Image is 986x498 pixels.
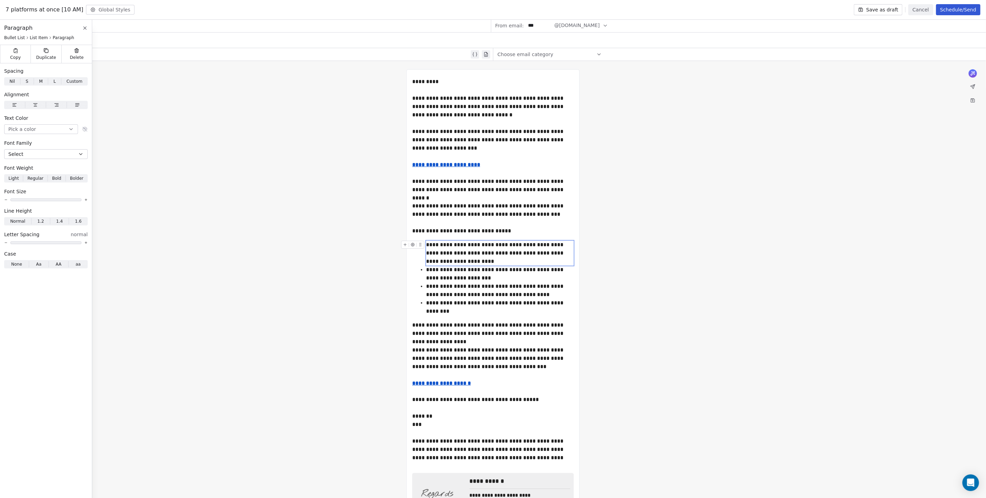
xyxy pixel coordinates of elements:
span: 1.6 [75,218,81,224]
span: Case [4,250,16,257]
div: Open Intercom Messenger [962,474,979,491]
span: Regular [27,175,43,181]
button: Pick a color [4,124,78,134]
span: From email: [495,22,524,29]
span: Delete [70,55,84,60]
span: Line Height [4,207,32,214]
span: 7 platforms at once [10 AM] [6,6,83,14]
span: Paragraph [4,24,33,32]
button: Cancel [908,4,933,15]
span: Font Family [4,140,32,146]
span: Normal [10,218,25,224]
span: 1.4 [56,218,63,224]
span: Text Color [4,115,28,122]
span: Light [8,175,19,181]
span: Nil [9,78,15,85]
span: Bold [52,175,61,181]
span: None [11,261,22,267]
span: Font Weight [4,164,33,171]
button: Schedule/Send [936,4,980,15]
span: Copy [10,55,21,60]
span: @[DOMAIN_NAME] [554,22,600,29]
span: Spacing [4,68,24,74]
button: Save as draft [854,4,903,15]
span: AA [55,261,61,267]
span: Aa [36,261,42,267]
span: 1.2 [37,218,44,224]
span: normal [71,231,88,238]
button: Global Styles [86,5,135,15]
span: Custom [67,78,83,85]
span: Bolder [70,175,84,181]
span: List Item [30,35,48,41]
span: Alignment [4,91,29,98]
span: Bullet List [4,35,25,41]
span: L [53,78,56,85]
span: Select [8,151,23,158]
span: Font Size [4,188,26,195]
span: Duplicate [36,55,56,60]
span: aa [76,261,81,267]
span: S [26,78,28,85]
span: Choose email category [498,51,553,58]
span: M [39,78,43,85]
span: Letter Spacing [4,231,40,238]
span: Paragraph [53,35,74,41]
